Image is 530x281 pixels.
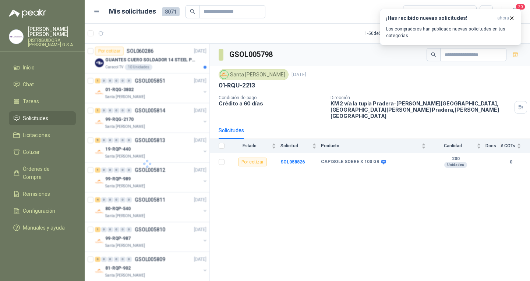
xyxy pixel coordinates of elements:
[23,80,34,89] span: Chat
[9,187,76,201] a: Remisiones
[23,97,39,105] span: Tareas
[23,64,35,72] span: Inicio
[497,15,509,21] span: ahora
[219,82,255,89] p: 01-RQU-2213
[321,139,430,153] th: Producto
[9,9,46,18] img: Logo peakr
[23,114,48,122] span: Solicitudes
[291,71,306,78] p: [DATE]
[229,143,270,148] span: Estado
[485,139,501,153] th: Docs
[501,159,521,166] b: 0
[220,71,228,79] img: Company Logo
[430,143,475,148] span: Cantidad
[365,28,413,39] div: 1 - 50 de 5501
[229,49,274,60] h3: GSOL005798
[501,143,515,148] span: # COTs
[321,143,420,148] span: Producto
[408,8,423,16] div: Todas
[229,139,280,153] th: Estado
[331,95,512,100] p: Dirección
[28,26,76,37] p: [PERSON_NAME] [PERSON_NAME]
[280,139,321,153] th: Solicitud
[190,9,195,14] span: search
[280,159,305,165] a: SOL058826
[501,139,530,153] th: # COTs
[9,111,76,125] a: Solicitudes
[386,15,494,21] h3: ¡Has recibido nuevas solicitudes!
[9,61,76,75] a: Inicio
[23,190,50,198] span: Remisiones
[386,26,515,39] p: Los compradores han publicado nuevas solicitudes en tus categorías.
[430,139,485,153] th: Cantidad
[280,143,311,148] span: Solicitud
[431,52,436,57] span: search
[23,224,65,232] span: Manuales y ayuda
[9,145,76,159] a: Cotizar
[219,69,289,80] div: Santa [PERSON_NAME]
[9,78,76,91] a: Chat
[219,100,325,107] p: Crédito a 60 días
[238,158,267,166] div: Por cotizar
[9,162,76,184] a: Órdenes de Compra
[23,148,40,156] span: Cotizar
[380,9,521,45] button: ¡Has recibido nuevas solicitudes!ahora Los compradores han publicado nuevas solicitudes en tus ca...
[28,38,76,47] p: DISTRIBUIDORA [PERSON_NAME] G S.A
[23,207,55,215] span: Configuración
[9,128,76,142] a: Licitaciones
[109,6,156,17] h1: Mis solicitudes
[162,7,180,16] span: 8071
[321,159,379,165] b: CAPISOLE SOBRE X 100 GR
[331,100,512,119] p: KM 2 vía la tupia Pradera-[PERSON_NAME][GEOGRAPHIC_DATA], [GEOGRAPHIC_DATA][PERSON_NAME] Pradera ...
[23,131,50,139] span: Licitaciones
[515,3,526,10] span: 20
[9,94,76,108] a: Tareas
[508,5,521,18] button: 20
[430,156,481,162] b: 200
[23,165,69,181] span: Órdenes de Compra
[9,204,76,218] a: Configuración
[444,162,467,168] div: Unidades
[9,30,23,44] img: Company Logo
[219,126,244,134] div: Solicitudes
[9,221,76,235] a: Manuales y ayuda
[219,95,325,100] p: Condición de pago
